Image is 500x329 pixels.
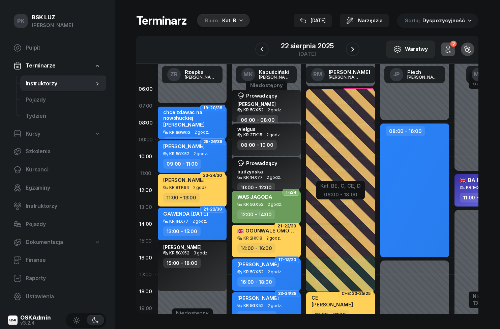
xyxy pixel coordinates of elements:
[278,259,296,261] span: 17-18/30
[26,238,63,247] span: Dokumentacja
[203,107,222,109] span: 19-20/38
[236,66,297,83] a: MKKapuściński[PERSON_NAME]
[460,193,496,202] div: 11:00 - 13:00
[8,270,106,286] a: Raporty
[26,112,101,120] span: Tydzień
[266,236,281,241] span: 2 godz.
[8,198,106,214] a: Instruktorzy
[342,293,371,294] span: C+E: 23-25/25
[237,115,278,125] div: 06:00 - 08:00
[266,133,281,137] span: 2 godz.
[329,75,361,79] div: [PERSON_NAME]
[237,295,279,301] span: [PERSON_NAME]
[163,244,202,250] div: [PERSON_NAME]
[163,177,205,183] span: [PERSON_NAME]
[243,108,264,112] div: KR 5GX52
[422,17,465,24] span: Dyspozycyjność
[136,300,155,317] div: 19:00
[203,141,222,142] span: 25-26/38
[176,310,209,316] div: Niedostępny
[194,251,208,255] span: 3 godz.
[8,162,106,178] a: Kursanci
[136,148,155,165] div: 10:00
[320,190,361,197] div: 06:00 - 18:00
[26,95,101,104] span: Pojazdy
[268,270,282,274] span: 2 godz.
[243,202,264,207] div: KR 5GX52
[300,17,326,25] div: [DATE]
[281,51,334,56] div: [DATE]
[250,83,283,88] div: Niedostępny
[397,13,478,28] button: Sortuj Dyspozycyjność
[136,182,155,199] div: 12:00
[243,270,264,274] div: KR 5GX52
[237,101,277,107] div: [PERSON_NAME]
[246,93,277,98] span: Prowadzący
[312,310,349,320] div: 18:00 - 21:00
[246,161,277,166] span: Prowadzący
[136,266,155,283] div: 17:00
[20,315,51,321] div: OSKAdmin
[237,228,244,234] span: 🇬🇧
[185,70,217,75] div: Rzepka
[312,301,353,308] span: [PERSON_NAME]
[136,249,155,266] div: 16:00
[320,182,361,190] div: Kat. BE, C, CE, D
[26,79,94,88] span: Instruktorzy
[384,66,445,83] a: JPPiech[PERSON_NAME]
[243,303,264,308] div: KR 5GX52
[450,41,457,47] div: 7
[169,152,189,156] div: KR 5GX52
[237,311,276,321] div: 18:00 - 20:00
[163,137,204,147] div: 07:00 - 09:00
[8,289,106,305] a: Ustawienia
[185,75,217,79] div: [PERSON_NAME]
[169,130,190,135] div: KR 6GW03
[203,175,222,176] span: 23-24/30
[8,126,106,142] a: Kursy
[259,75,291,79] div: [PERSON_NAME]
[136,131,155,148] div: 09:00
[8,180,106,196] a: Egzaminy
[294,14,332,27] button: [DATE]
[278,293,296,294] span: 33-34/38
[26,147,101,156] span: Szkolenia
[407,70,440,75] div: Piech
[8,40,106,56] a: Pulpit
[163,226,201,236] div: 13:00 - 15:00
[259,70,291,75] div: Kapuściński
[407,75,440,79] div: [PERSON_NAME]
[237,183,275,192] div: 10:00 - 12:00
[136,98,155,114] div: 07:00
[393,72,400,77] span: JP
[169,251,189,255] div: KR 5GX52
[237,194,272,200] span: WĄS JAGODA
[195,130,209,135] span: 2 godz.
[169,185,189,190] div: KR 8TK64
[136,216,155,232] div: 14:00
[393,45,428,54] div: Warstwy
[26,274,101,283] span: Raporty
[205,17,218,25] div: Biuro
[386,40,435,58] button: Warstwy
[243,175,263,180] div: KR 1HX77
[237,243,275,253] div: 14:00 - 16:00
[474,72,483,77] span: MC
[26,292,101,301] span: Ustawienia
[237,261,279,268] span: [PERSON_NAME]
[20,92,106,108] a: Pojazdy
[163,109,223,121] div: chce zdawac na nowohuckiej
[26,184,101,192] span: Egzaminy
[8,216,106,232] a: Pojazdy
[329,70,370,75] div: [PERSON_NAME]
[286,192,296,193] span: 1-2/4
[306,66,376,83] a: RM[PERSON_NAME][PERSON_NAME]
[466,185,485,190] div: KR 1HX77
[268,303,282,308] span: 2 godz.
[8,143,106,160] a: Szkolenia
[313,72,322,77] span: RM
[176,309,209,324] button: Niedostępny15:00 - 23:59
[163,143,205,149] span: [PERSON_NAME]
[20,108,106,124] a: Tydzień
[20,76,106,92] a: Instruktorzy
